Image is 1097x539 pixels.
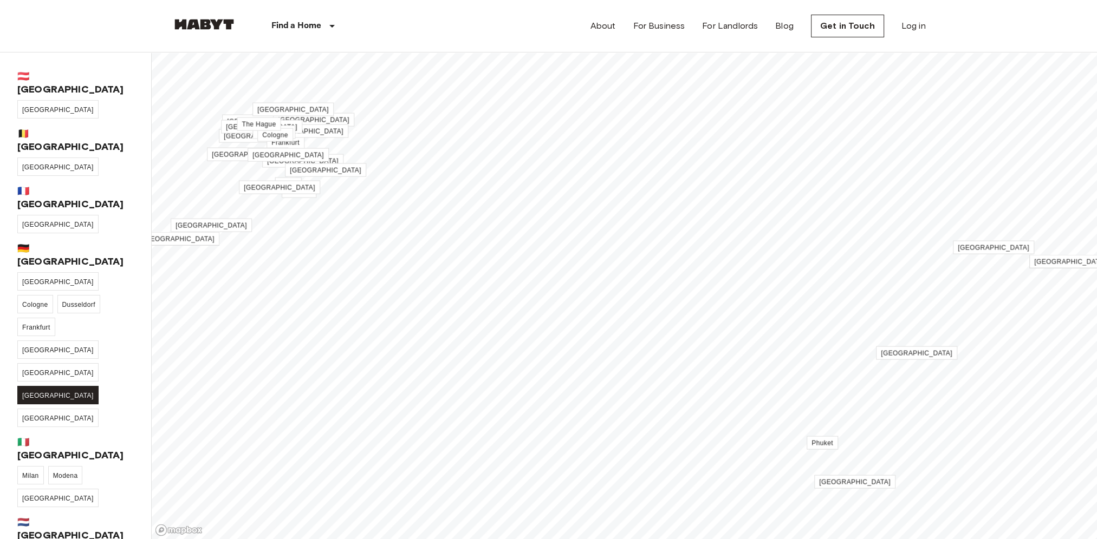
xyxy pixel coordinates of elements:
a: [GEOGRAPHIC_DATA] [267,124,348,138]
span: [GEOGRAPHIC_DATA] [290,167,361,174]
a: Dusseldorf [57,295,100,313]
span: [GEOGRAPHIC_DATA] [958,244,1029,252]
a: About [590,19,616,32]
div: Map marker [876,348,957,359]
a: Cologne [257,128,293,142]
div: Map marker [262,156,343,167]
span: [GEOGRAPHIC_DATA] [22,106,94,114]
span: Milan [22,472,39,479]
a: [GEOGRAPHIC_DATA] [17,157,99,176]
a: Modena [48,466,83,484]
span: [GEOGRAPHIC_DATA] [257,106,329,114]
div: Map marker [219,131,300,142]
a: [GEOGRAPHIC_DATA] [239,181,320,194]
div: Map marker [267,126,348,137]
div: Map marker [953,242,1034,254]
a: [GEOGRAPHIC_DATA] [953,241,1034,254]
span: The Hague [242,121,276,128]
a: [GEOGRAPHIC_DATA] [138,232,219,246]
a: [GEOGRAPHIC_DATA] [17,386,99,404]
a: [GEOGRAPHIC_DATA] [876,346,957,360]
a: Blog [775,19,794,32]
span: [GEOGRAPHIC_DATA] [22,495,94,502]
div: Map marker [252,127,295,139]
a: Milan [17,466,44,484]
div: Map marker [282,186,316,198]
div: Map marker [138,234,219,245]
a: [GEOGRAPHIC_DATA] [17,340,99,359]
span: [GEOGRAPHIC_DATA] [212,151,283,159]
span: Dusseldorf [62,301,95,308]
div: Map marker [248,150,329,161]
span: [GEOGRAPHIC_DATA] [278,116,349,124]
span: Cologne [22,301,48,308]
span: Frankfurt [22,324,50,331]
div: Map marker [237,119,281,130]
span: [GEOGRAPHIC_DATA] [244,184,315,192]
span: [GEOGRAPHIC_DATA] [22,346,94,354]
span: [GEOGRAPHIC_DATA] [22,392,94,399]
div: Map marker [222,116,303,128]
span: Cologne [262,132,288,139]
div: Map marker [814,477,895,488]
span: [GEOGRAPHIC_DATA] [224,133,295,140]
span: 🇮🇹 [GEOGRAPHIC_DATA] [17,436,134,462]
a: [GEOGRAPHIC_DATA] [17,100,99,119]
a: [GEOGRAPHIC_DATA] [171,219,252,232]
span: 🇫🇷 [GEOGRAPHIC_DATA] [17,185,134,211]
a: [GEOGRAPHIC_DATA] [252,103,334,116]
span: [GEOGRAPHIC_DATA] [22,415,94,422]
span: Phuket [812,439,833,447]
img: Habyt [172,19,237,30]
a: [GEOGRAPHIC_DATA] [221,120,302,134]
a: Dusseldorf [252,126,295,139]
a: Cologne [17,295,53,313]
span: [GEOGRAPHIC_DATA] [22,163,94,171]
div: Map marker [275,179,302,190]
a: For Business [633,19,685,32]
div: Map marker [807,438,838,449]
a: [GEOGRAPHIC_DATA] [207,148,288,161]
a: Phuket [807,436,838,450]
span: 🇩🇪 [GEOGRAPHIC_DATA] [17,242,134,268]
div: Map marker [267,137,304,149]
a: [GEOGRAPHIC_DATA] [17,489,99,507]
span: [GEOGRAPHIC_DATA] [176,222,247,229]
span: [GEOGRAPHIC_DATA] [881,350,952,357]
a: [GEOGRAPHIC_DATA] [17,215,99,233]
div: Map marker [171,220,252,232]
span: [GEOGRAPHIC_DATA] [252,152,324,159]
a: Frankfurt [17,318,55,336]
div: Map marker [285,165,366,176]
div: Map marker [252,104,334,116]
a: [GEOGRAPHIC_DATA] [248,148,329,162]
div: Map marker [239,182,320,194]
a: Mapbox logo [155,524,203,536]
p: Find a Home [271,19,322,32]
a: [GEOGRAPHIC_DATA] [219,129,300,143]
span: [GEOGRAPHIC_DATA] [819,478,891,486]
a: [GEOGRAPHIC_DATA] [814,475,895,489]
a: For Landlords [702,19,758,32]
span: Frankfurt [271,139,300,147]
a: The Hague [237,117,281,131]
span: [GEOGRAPHIC_DATA] [226,123,297,131]
a: [GEOGRAPHIC_DATA] [222,115,303,128]
a: [GEOGRAPHIC_DATA] [273,113,354,127]
a: Milan [275,178,302,191]
a: Log in [901,19,926,32]
div: Map marker [273,115,354,126]
span: [GEOGRAPHIC_DATA] [143,235,215,243]
a: [GEOGRAPHIC_DATA] [285,163,366,177]
a: [GEOGRAPHIC_DATA] [17,272,99,291]
span: 🇦🇹 [GEOGRAPHIC_DATA] [17,70,134,96]
span: [GEOGRAPHIC_DATA] [227,118,298,126]
div: Map marker [257,130,293,141]
a: Get in Touch [811,15,884,37]
a: Frankfurt [267,136,304,149]
span: Modena [53,472,78,479]
span: 🇧🇪 [GEOGRAPHIC_DATA] [17,127,134,153]
span: [GEOGRAPHIC_DATA] [272,128,343,135]
a: [GEOGRAPHIC_DATA] [17,409,99,427]
span: [GEOGRAPHIC_DATA] [267,157,339,165]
